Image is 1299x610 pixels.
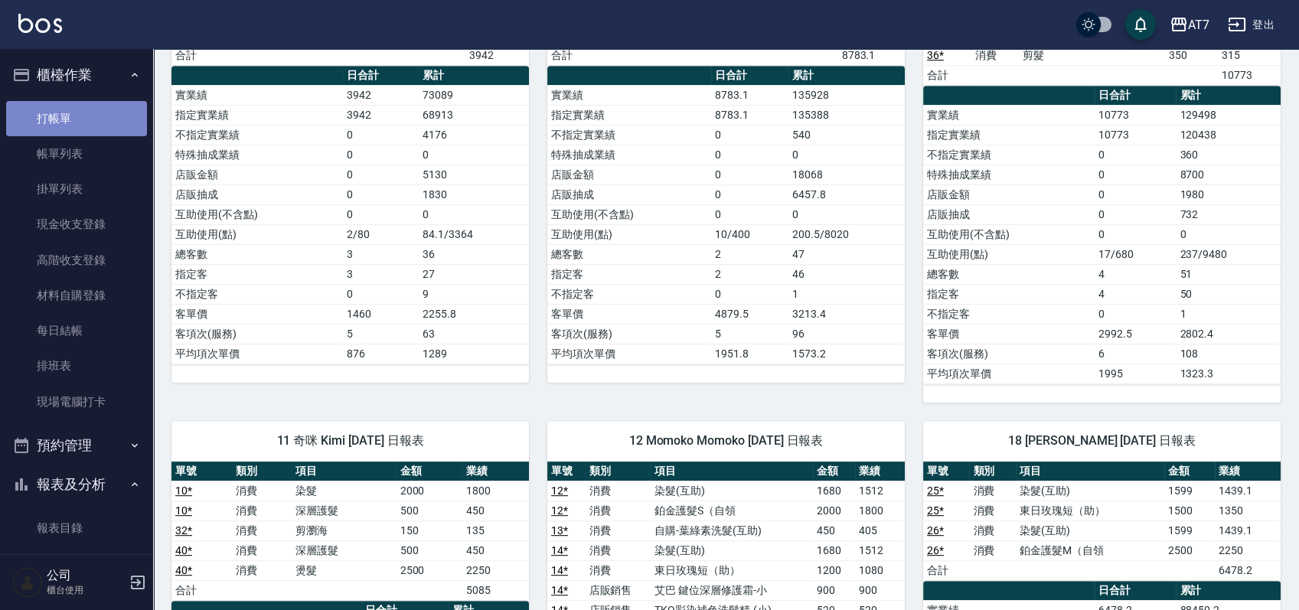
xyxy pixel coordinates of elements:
[813,540,855,560] td: 1680
[547,125,711,145] td: 不指定實業績
[462,580,529,600] td: 5085
[566,433,886,449] span: 12 Momoko Momoko [DATE] 日報表
[838,45,905,65] td: 8783.1
[343,324,419,344] td: 5
[171,105,343,125] td: 指定實業績
[190,433,511,449] span: 11 奇咪 Kimi [DATE] 日報表
[171,462,529,601] table: a dense table
[788,105,905,125] td: 135388
[171,284,343,304] td: 不指定客
[171,264,343,284] td: 指定客
[6,207,147,242] a: 現金收支登錄
[419,244,529,264] td: 36
[788,264,905,284] td: 46
[171,204,343,224] td: 互助使用(不含點)
[547,244,711,264] td: 總客數
[1215,481,1281,501] td: 1439.1
[292,481,396,501] td: 染髮
[788,66,905,86] th: 累計
[1215,540,1281,560] td: 2250
[6,171,147,207] a: 掛單列表
[343,145,419,165] td: 0
[6,384,147,419] a: 現場電腦打卡
[855,560,905,580] td: 1080
[923,145,1095,165] td: 不指定實業績
[397,481,463,501] td: 2000
[923,224,1095,244] td: 互助使用(不含點)
[1095,165,1176,184] td: 0
[586,481,651,501] td: 消費
[711,204,788,224] td: 0
[547,105,711,125] td: 指定實業績
[397,540,463,560] td: 500
[1095,125,1176,145] td: 10773
[232,462,292,481] th: 類別
[547,145,711,165] td: 特殊抽成業績
[462,462,529,481] th: 業績
[547,264,711,284] td: 指定客
[171,85,343,105] td: 實業績
[547,324,711,344] td: 客項次(服務)
[923,65,971,85] td: 合計
[586,501,651,520] td: 消費
[343,204,419,224] td: 0
[462,481,529,501] td: 1800
[343,224,419,244] td: 2/80
[232,560,292,580] td: 消費
[1095,105,1176,125] td: 10773
[969,462,1015,481] th: 類別
[788,145,905,165] td: 0
[6,136,147,171] a: 帳單列表
[343,284,419,304] td: 0
[171,304,343,324] td: 客單價
[343,66,419,86] th: 日合計
[343,85,419,105] td: 3942
[711,324,788,344] td: 5
[969,501,1015,520] td: 消費
[923,244,1095,264] td: 互助使用(點)
[462,540,529,560] td: 450
[343,165,419,184] td: 0
[1095,184,1176,204] td: 0
[1176,364,1281,383] td: 1323.3
[547,165,711,184] td: 店販金額
[1218,45,1281,65] td: 315
[6,348,147,383] a: 排班表
[6,426,147,465] button: 預約管理
[651,540,813,560] td: 染髮(互助)
[343,344,419,364] td: 876
[855,501,905,520] td: 1800
[711,244,788,264] td: 2
[419,344,529,364] td: 1289
[1176,165,1281,184] td: 8700
[397,501,463,520] td: 500
[419,165,529,184] td: 5130
[292,501,396,520] td: 深層護髮
[788,184,905,204] td: 6457.8
[419,304,529,324] td: 2255.8
[711,125,788,145] td: 0
[292,520,396,540] td: 剪瀏海
[1188,15,1209,34] div: AT7
[6,546,147,581] a: 店家日報表
[651,462,813,481] th: 項目
[419,105,529,125] td: 68913
[971,45,1020,65] td: 消費
[1095,264,1176,284] td: 4
[292,560,396,580] td: 燙髮
[923,462,969,481] th: 單號
[419,125,529,145] td: 4176
[788,304,905,324] td: 3213.4
[1176,184,1281,204] td: 1980
[855,462,905,481] th: 業績
[419,264,529,284] td: 27
[923,284,1095,304] td: 指定客
[923,364,1095,383] td: 平均項次單價
[711,165,788,184] td: 0
[711,145,788,165] td: 0
[969,520,1015,540] td: 消費
[711,184,788,204] td: 0
[1222,11,1281,39] button: 登出
[813,560,855,580] td: 1200
[813,501,855,520] td: 2000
